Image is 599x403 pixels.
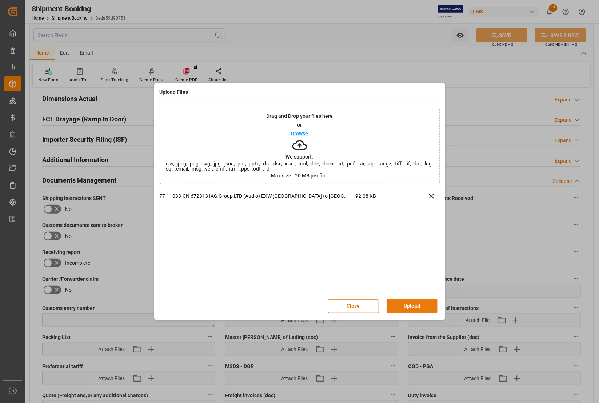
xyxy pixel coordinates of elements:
p: We support: [286,154,314,159]
p: or [297,122,302,127]
span: .csv, .jpeg, .png, .svg, .jpg, .json, .ppt, .pptx, .xls, .xlsx, .xlsm, .xml, .doc, .docx, .txt, .... [160,161,439,171]
p: Drag and Drop your files here [266,113,333,119]
p: Browse [291,131,308,136]
div: Drag and Drop your files hereorBrowseWe support:.csv, .jpeg, .png, .svg, .jpg, .json, .ppt, .pptx... [160,108,440,184]
button: Upload [387,299,438,313]
h4: Upload Files [160,88,188,96]
button: Close [328,299,379,313]
p: 77-11033-CN 672313 IAG Group LTD (Audio) EXW [GEOGRAPHIC_DATA] to [GEOGRAPHIC_DATA] [GEOGRAPHIC_D... [160,192,356,200]
span: 92.08 KB [356,192,405,205]
p: Max size : 20 MB per file. [271,173,328,178]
